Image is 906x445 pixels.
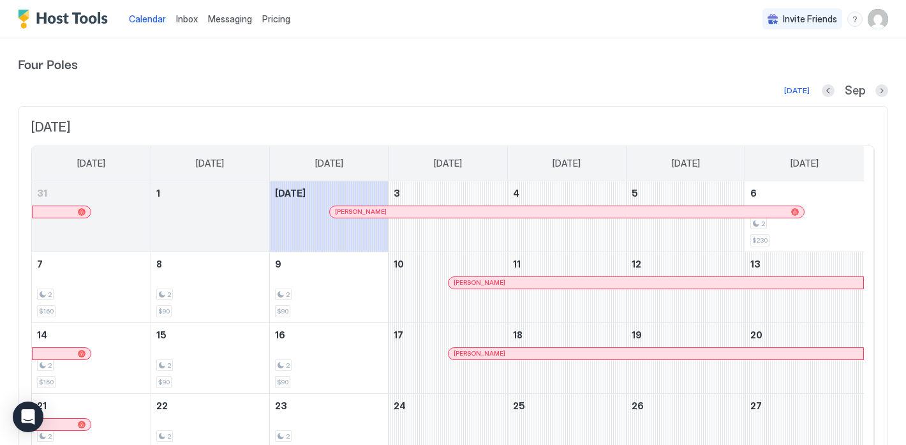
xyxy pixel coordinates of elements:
[454,349,505,358] span: [PERSON_NAME]
[627,252,745,276] a: September 12, 2025
[39,307,54,315] span: $160
[31,119,875,135] span: [DATE]
[632,329,642,340] span: 19
[275,188,306,199] span: [DATE]
[176,13,198,24] span: Inbox
[632,400,644,411] span: 26
[151,252,269,322] td: September 8, 2025
[845,84,865,98] span: Sep
[156,329,167,340] span: 15
[672,158,700,169] span: [DATE]
[627,323,745,347] a: September 19, 2025
[847,11,863,27] div: menu
[262,13,290,25] span: Pricing
[632,259,641,269] span: 12
[626,181,745,252] td: September 5, 2025
[151,322,269,393] td: September 15, 2025
[394,259,404,269] span: 10
[167,432,171,441] span: 2
[32,181,151,205] a: August 31, 2025
[275,400,287,411] span: 23
[513,188,519,199] span: 4
[32,252,151,322] td: September 7, 2025
[156,400,168,411] span: 22
[745,181,864,205] a: September 6, 2025
[750,400,762,411] span: 27
[32,181,151,252] td: August 31, 2025
[508,252,626,276] a: September 11, 2025
[553,158,581,169] span: [DATE]
[208,13,252,24] span: Messaging
[48,432,52,441] span: 2
[32,252,151,276] a: September 7, 2025
[513,400,525,411] span: 25
[167,290,171,299] span: 2
[270,252,389,322] td: September 9, 2025
[627,181,745,205] a: September 5, 2025
[13,402,43,432] div: Open Intercom Messenger
[151,252,269,276] a: September 8, 2025
[745,323,864,347] a: September 20, 2025
[394,400,406,411] span: 24
[151,181,269,252] td: September 1, 2025
[32,322,151,393] td: September 14, 2025
[750,259,761,269] span: 13
[434,158,462,169] span: [DATE]
[151,323,269,347] a: September 15, 2025
[778,146,831,181] a: Saturday
[277,307,288,315] span: $90
[286,290,290,299] span: 2
[270,181,389,252] td: September 2, 2025
[286,432,290,441] span: 2
[18,10,114,29] a: Host Tools Logo
[626,252,745,322] td: September 12, 2025
[454,349,858,358] div: [PERSON_NAME]
[508,181,626,205] a: September 4, 2025
[389,322,507,393] td: September 17, 2025
[208,12,252,26] a: Messaging
[270,394,388,418] a: September 23, 2025
[513,259,521,269] span: 11
[750,188,757,199] span: 6
[167,361,171,370] span: 2
[421,146,475,181] a: Wednesday
[77,158,105,169] span: [DATE]
[783,13,837,25] span: Invite Friends
[270,322,389,393] td: September 16, 2025
[627,394,745,418] a: September 26, 2025
[176,12,198,26] a: Inbox
[335,207,387,216] span: [PERSON_NAME]
[32,323,151,347] a: September 14, 2025
[513,329,523,340] span: 18
[745,252,864,276] a: September 13, 2025
[745,322,864,393] td: September 20, 2025
[752,236,768,245] span: $230
[32,394,151,418] a: September 21, 2025
[822,84,835,97] button: Previous month
[394,329,403,340] span: 17
[454,278,858,287] div: [PERSON_NAME]
[39,378,54,386] span: $160
[37,329,47,340] span: 14
[507,181,626,252] td: September 4, 2025
[454,278,505,287] span: [PERSON_NAME]
[868,9,888,29] div: User profile
[782,83,812,98] button: [DATE]
[275,259,281,269] span: 9
[394,188,400,199] span: 3
[196,158,224,169] span: [DATE]
[151,394,269,418] a: September 22, 2025
[151,181,269,205] a: September 1, 2025
[389,252,507,322] td: September 10, 2025
[158,307,170,315] span: $90
[129,12,166,26] a: Calendar
[659,146,713,181] a: Friday
[275,329,285,340] span: 16
[48,361,52,370] span: 2
[784,85,810,96] div: [DATE]
[270,181,388,205] a: September 2, 2025
[507,322,626,393] td: September 18, 2025
[745,252,864,322] td: September 13, 2025
[270,252,388,276] a: September 9, 2025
